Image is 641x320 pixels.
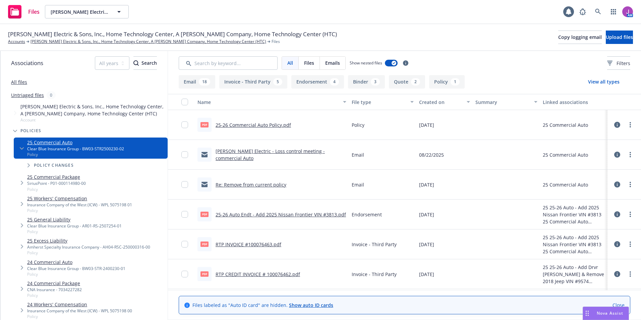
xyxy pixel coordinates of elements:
[27,308,132,314] div: Insurance Company of the West (ICW) - WPL 5075198 00
[20,129,42,133] span: Policies
[613,302,625,309] a: Close
[27,216,122,223] a: 25 General Liability
[607,5,620,18] a: Switch app
[45,5,129,18] button: [PERSON_NAME] Electric & Sons, Inc., Home Technology Center, A [PERSON_NAME] Company, Home Techno...
[606,34,633,40] span: Upload files
[543,264,605,285] div: 25 25-26 Auto - Add Drvr [PERSON_NAME] & Remove 2018 Jeep VIN #9574
[27,180,86,186] div: SiriusPoint - P01-000114980-00
[543,181,588,188] div: 25 Commercial Auto
[216,271,300,277] a: RTP CREDIT INVOICE # 100076462.pdf
[352,151,364,158] span: Email
[289,302,333,308] a: Show auto ID cards
[195,94,349,110] button: Name
[20,103,165,117] span: [PERSON_NAME] Electric & Sons, Inc., Home Technology Center, A [PERSON_NAME] Company, Home Techno...
[626,210,634,218] a: more
[540,94,607,110] button: Linked associations
[133,56,157,70] button: SearchSearch
[133,57,157,69] div: Search
[197,99,339,106] div: Name
[325,59,340,66] span: Emails
[34,163,74,167] span: Policy changes
[429,75,465,89] button: Policy
[11,92,44,99] a: Untriaged files
[419,271,434,278] span: [DATE]
[11,79,27,85] a: All files
[200,242,209,247] span: pdf
[216,241,281,248] a: RTP INVOICE #100076463.pdf
[200,122,209,127] span: pdf
[607,56,630,70] button: Filters
[216,211,346,218] a: 25-26 Auto Endt - Add 2025 Nissan Frontier VIN #3813.pdf
[8,39,25,45] a: Accounts
[27,139,124,146] a: 25 Commercial Auto
[583,307,629,320] button: Nova Assist
[543,121,588,128] div: 25 Commercial Auto
[352,121,364,128] span: Policy
[543,234,605,248] div: 25 25-26 Auto - Add 2025 Nissan Frontier VIN #3813
[419,211,434,218] span: [DATE]
[419,241,434,248] span: [DATE]
[626,180,634,189] a: more
[181,151,188,158] input: Toggle Row Selected
[28,9,40,14] span: Files
[349,94,416,110] button: File type
[27,223,122,229] div: Clear Blue Insurance Group - AR01-RS-2507254-01
[626,240,634,248] a: more
[179,75,215,89] button: Email
[352,99,406,106] div: File type
[216,122,291,128] a: 25-26 Commercial Auto Policy.pdf
[330,78,339,86] div: 4
[27,292,82,298] span: Policy
[47,91,56,99] div: 0
[27,271,125,277] span: Policy
[27,259,125,266] a: 24 Commercial Auto
[607,60,630,67] span: Filters
[200,271,209,276] span: pdf
[617,60,630,67] span: Filters
[583,307,591,320] div: Drag to move
[543,204,605,218] div: 25 25-26 Auto - Add 2025 Nissan Frontier VIN #3813
[543,151,588,158] div: 25 Commercial Auto
[451,78,460,86] div: 1
[31,39,266,45] a: [PERSON_NAME] Electric & Sons, Inc., Home Technology Center, A [PERSON_NAME] Company, Home Techno...
[181,121,188,128] input: Toggle Row Selected
[27,314,132,319] span: Policy
[27,173,86,180] a: 25 Commercial Package
[216,181,286,188] a: Re: Remove from current policy
[181,211,188,218] input: Toggle Row Selected
[181,271,188,277] input: Toggle Row Selected
[543,99,605,106] div: Linked associations
[179,56,278,70] input: Search by keyword...
[20,117,165,123] span: Account
[27,287,82,292] div: CNA Insurance - 7034227282
[304,59,314,66] span: Files
[348,75,385,89] button: Binder
[27,146,124,152] div: Clear Blue Insurance Group - BW03-STR2500230-02
[626,270,634,278] a: more
[419,151,444,158] span: 08/22/2025
[626,121,634,129] a: more
[181,241,188,248] input: Toggle Row Selected
[27,237,150,244] a: 25 Excess Liability
[11,59,43,67] span: Associations
[389,75,425,89] button: Quote
[473,94,540,110] button: Summary
[475,99,530,106] div: Summary
[371,78,380,86] div: 3
[8,30,337,39] span: [PERSON_NAME] Electric & Sons, Inc., Home Technology Center, A [PERSON_NAME] Company, Home Techno...
[27,152,124,157] span: Policy
[51,8,109,15] span: [PERSON_NAME] Electric & Sons, Inc., Home Technology Center, A [PERSON_NAME] Company, Home Techno...
[192,302,333,309] span: Files labeled as "Auto ID card" are hidden.
[543,218,605,225] div: 25 Commercial Auto
[558,34,602,40] span: Copy logging email
[352,271,397,278] span: Invoice - Third Party
[181,99,188,105] input: Select all
[27,244,150,250] div: Amherst Specialty Insurance Company - AH04-RSC-250000316-00
[181,181,188,188] input: Toggle Row Selected
[273,78,282,86] div: 5
[350,60,382,66] span: Show nested files
[419,121,434,128] span: [DATE]
[216,148,325,161] a: [PERSON_NAME] Electric - Loss control meeting - commercial Auto
[622,6,633,17] img: photo
[27,250,150,256] span: Policy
